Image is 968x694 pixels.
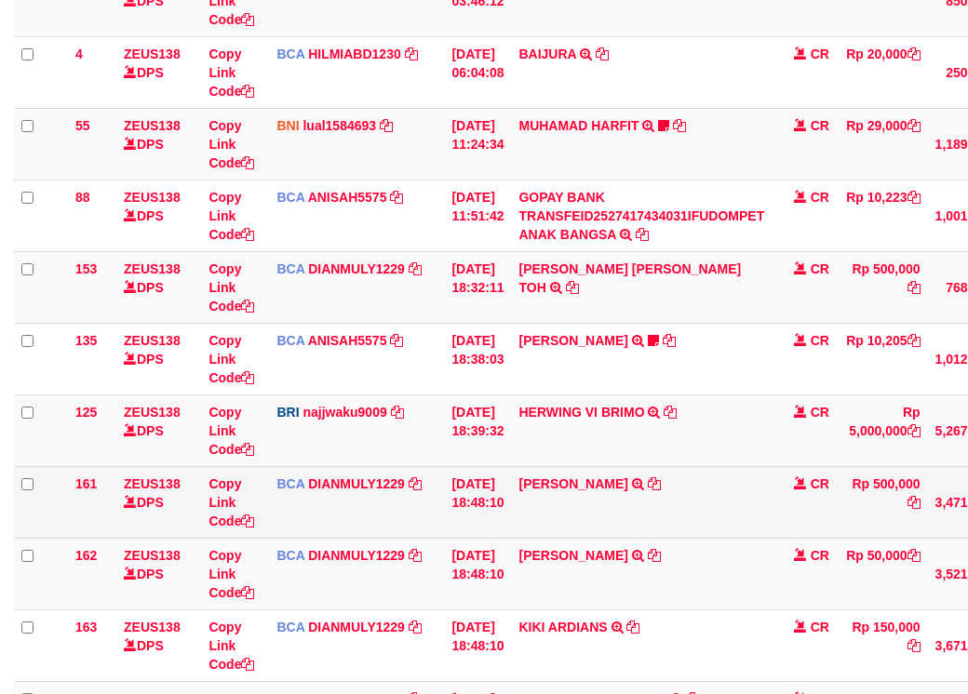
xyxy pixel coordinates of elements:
[116,466,201,538] td: DPS
[907,548,921,563] a: Copy Rp 50,000 to clipboard
[116,108,201,180] td: DPS
[566,280,579,295] a: Copy CARINA OCTAVIA TOH to clipboard
[308,548,405,563] a: DIANMULY1229
[837,108,928,180] td: Rp 29,000
[208,620,254,672] a: Copy Link Code
[124,47,181,61] a: ZEUS138
[636,227,649,242] a: Copy GOPAY BANK TRANSFEID2527417434031IFUDOMPET ANAK BANGSA to clipboard
[518,620,607,634] a: KIKI ARDIANS
[663,333,676,348] a: Copy ALVIN AGUSTI to clipboard
[907,495,921,510] a: Copy Rp 500,000 to clipboard
[390,190,403,205] a: Copy ANISAH5575 to clipboard
[276,190,304,205] span: BCA
[409,476,422,491] a: Copy DIANMULY1229 to clipboard
[124,118,181,133] a: ZEUS138
[518,261,741,295] a: [PERSON_NAME] [PERSON_NAME] TOH
[405,47,418,61] a: Copy HILMIABD1230 to clipboard
[276,118,299,133] span: BNI
[116,538,201,609] td: DPS
[409,548,422,563] a: Copy DIANMULY1229 to clipboard
[626,620,639,634] a: Copy KIKI ARDIANS to clipboard
[518,190,764,242] a: GOPAY BANK TRANSFEID2527417434031IFUDOMPET ANAK BANGSA
[116,36,201,108] td: DPS
[518,47,576,61] a: BAIJURA
[444,609,511,681] td: [DATE] 18:48:10
[124,620,181,634] a: ZEUS138
[208,118,254,170] a: Copy Link Code
[208,476,254,528] a: Copy Link Code
[276,47,304,61] span: BCA
[380,118,393,133] a: Copy lual1584693 to clipboard
[208,47,254,99] a: Copy Link Code
[907,190,921,205] a: Copy Rp 10,223 to clipboard
[444,180,511,251] td: [DATE] 11:51:42
[124,548,181,563] a: ZEUS138
[444,251,511,323] td: [DATE] 18:32:11
[837,323,928,394] td: Rp 10,205
[518,548,627,563] a: [PERSON_NAME]
[518,476,627,491] a: [PERSON_NAME]
[75,405,97,420] span: 125
[124,261,181,276] a: ZEUS138
[907,118,921,133] a: Copy Rp 29,000 to clipboard
[837,394,928,466] td: Rp 5,000,000
[75,47,83,61] span: 4
[596,47,609,61] a: Copy BAIJURA to clipboard
[208,261,254,314] a: Copy Link Code
[648,548,661,563] a: Copy MOKHAMAD IRKHAM to clipboard
[837,466,928,538] td: Rp 500,000
[837,609,928,681] td: Rp 150,000
[124,333,181,348] a: ZEUS138
[116,609,201,681] td: DPS
[837,251,928,323] td: Rp 500,000
[308,190,387,205] a: ANISAH5575
[276,548,304,563] span: BCA
[276,620,304,634] span: BCA
[907,280,921,295] a: Copy Rp 500,000 to clipboard
[116,394,201,466] td: DPS
[409,620,422,634] a: Copy DIANMULY1229 to clipboard
[673,118,686,133] a: Copy MUHAMAD HARFIT to clipboard
[308,620,405,634] a: DIANMULY1229
[518,333,627,348] a: [PERSON_NAME]
[811,261,829,276] span: CR
[811,333,829,348] span: CR
[811,405,829,420] span: CR
[444,36,511,108] td: [DATE] 06:04:08
[302,118,376,133] a: lual1584693
[208,405,254,457] a: Copy Link Code
[75,548,97,563] span: 162
[75,118,90,133] span: 55
[302,405,386,420] a: najjwaku9009
[124,476,181,491] a: ZEUS138
[276,261,304,276] span: BCA
[907,47,921,61] a: Copy Rp 20,000 to clipboard
[811,476,829,491] span: CR
[75,620,97,634] span: 163
[124,405,181,420] a: ZEUS138
[308,261,405,276] a: DIANMULY1229
[811,190,829,205] span: CR
[811,47,829,61] span: CR
[208,190,254,242] a: Copy Link Code
[308,47,401,61] a: HILMIABD1230
[811,118,829,133] span: CR
[444,108,511,180] td: [DATE] 11:24:34
[116,180,201,251] td: DPS
[811,620,829,634] span: CR
[116,323,201,394] td: DPS
[208,548,254,600] a: Copy Link Code
[837,180,928,251] td: Rp 10,223
[907,423,921,438] a: Copy Rp 5,000,000 to clipboard
[308,476,405,491] a: DIANMULY1229
[75,261,97,276] span: 153
[907,638,921,653] a: Copy Rp 150,000 to clipboard
[391,405,404,420] a: Copy najjwaku9009 to clipboard
[664,405,677,420] a: Copy HERWING VI BRIMO to clipboard
[409,261,422,276] a: Copy DIANMULY1229 to clipboard
[444,538,511,609] td: [DATE] 18:48:10
[444,466,511,538] td: [DATE] 18:48:10
[648,476,661,491] a: Copy MOCHAMMAD ROBBY to clipboard
[208,333,254,385] a: Copy Link Code
[75,190,90,205] span: 88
